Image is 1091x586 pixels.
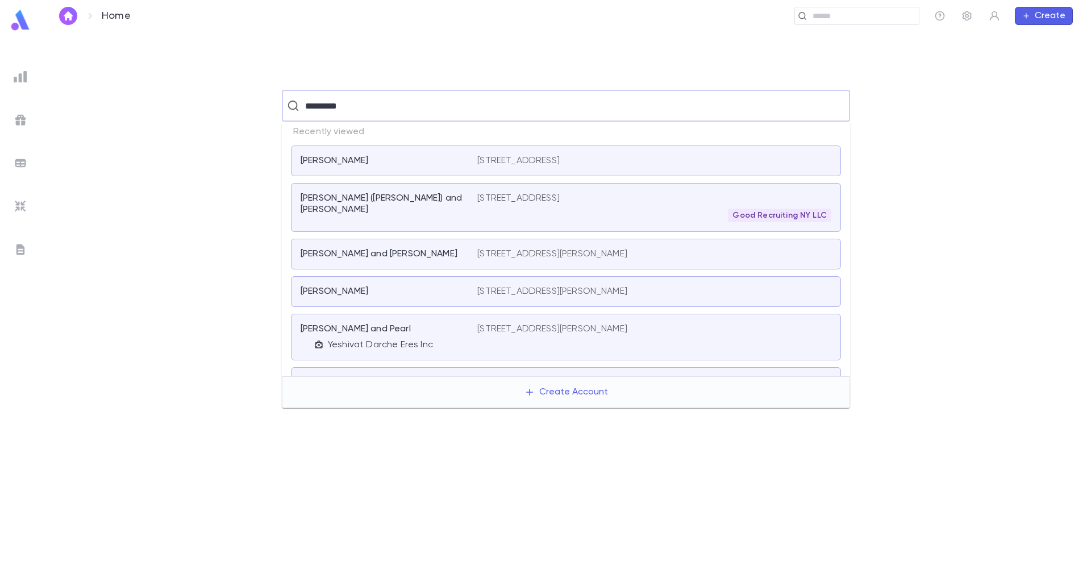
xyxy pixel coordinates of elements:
[477,286,627,297] p: [STREET_ADDRESS][PERSON_NAME]
[301,286,368,297] p: [PERSON_NAME]
[728,211,831,220] span: Good Recruiting NY LLC
[1015,7,1073,25] button: Create
[61,11,75,20] img: home_white.a664292cf8c1dea59945f0da9f25487c.svg
[515,381,617,403] button: Create Account
[328,339,433,351] p: Yeshivat Darche Eres Inc
[14,156,27,170] img: batches_grey.339ca447c9d9533ef1741baa751efc33.svg
[14,70,27,84] img: reports_grey.c525e4749d1bce6a11f5fe2a8de1b229.svg
[301,323,411,335] p: [PERSON_NAME] and Pearl
[301,248,457,260] p: [PERSON_NAME] and [PERSON_NAME]
[477,248,627,260] p: [STREET_ADDRESS][PERSON_NAME]
[477,155,560,167] p: [STREET_ADDRESS]
[477,323,627,335] p: [STREET_ADDRESS][PERSON_NAME]
[14,200,27,213] img: imports_grey.530a8a0e642e233f2baf0ef88e8c9fcb.svg
[477,193,560,204] p: [STREET_ADDRESS]
[282,122,850,142] p: Recently viewed
[301,193,464,215] p: [PERSON_NAME] ([PERSON_NAME]) and [PERSON_NAME]
[102,10,131,22] p: Home
[14,243,27,256] img: letters_grey.7941b92b52307dd3b8a917253454ce1c.svg
[9,9,32,31] img: logo
[301,155,368,167] p: [PERSON_NAME]
[14,113,27,127] img: campaigns_grey.99e729a5f7ee94e3726e6486bddda8f1.svg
